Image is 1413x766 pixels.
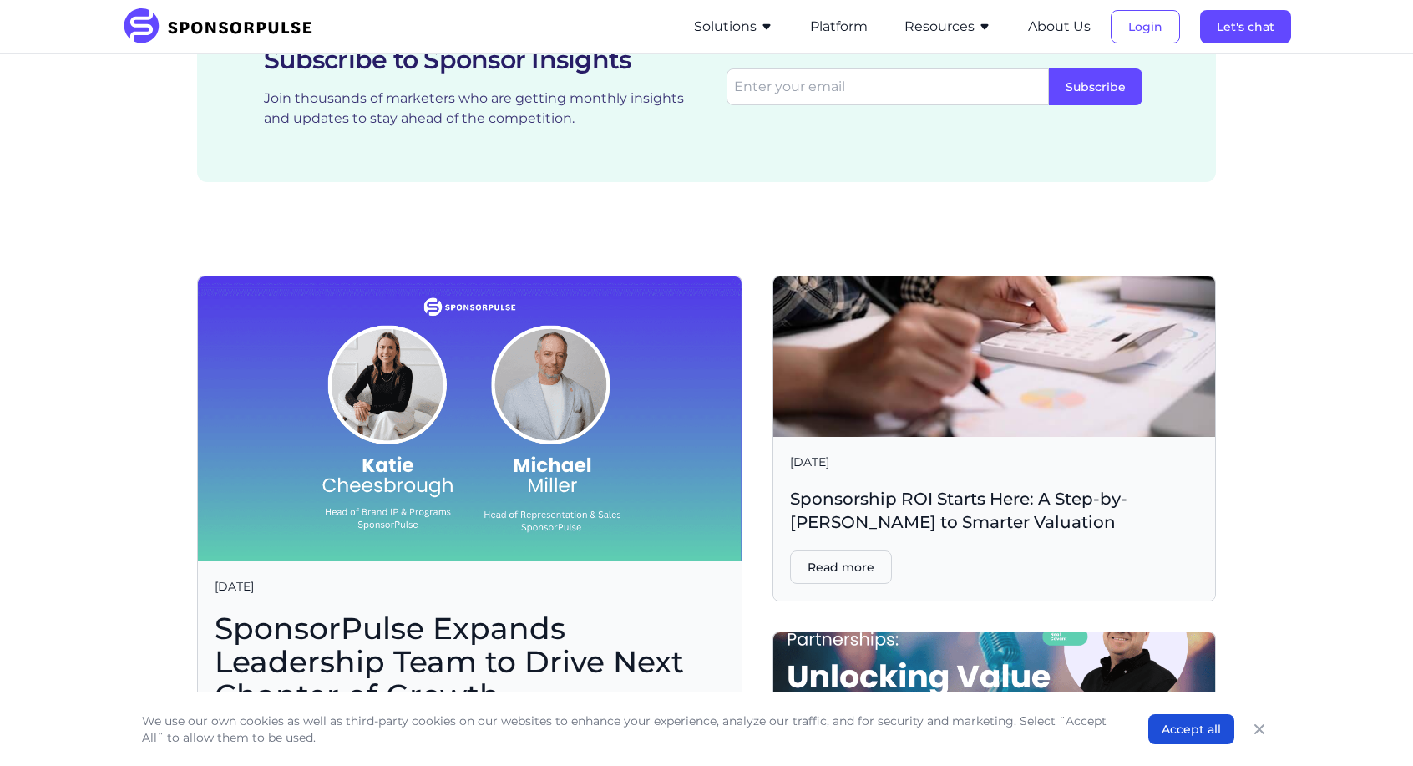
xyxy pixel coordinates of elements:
[198,276,742,561] img: Katie Cheesbrough and Michael Miller Join SponsorPulse to Accelerate Strategic Services
[790,550,892,584] button: Read more
[810,19,868,34] a: Platform
[1148,714,1234,744] button: Accept all
[122,8,325,45] img: SponsorPulse
[772,276,1216,601] a: [DATE]Sponsorship ROI Starts Here: A Step-by-[PERSON_NAME] to Smarter ValuationRead more
[790,487,1198,534] span: Sponsorship ROI Starts Here: A Step-by-[PERSON_NAME] to Smarter Valuation
[810,17,868,37] button: Platform
[1111,19,1180,34] a: Login
[1248,718,1271,741] button: Close
[215,578,725,595] span: [DATE]
[773,276,1215,437] img: Getty Images courtesy of Unsplash
[1200,19,1291,34] a: Let's chat
[1111,10,1180,43] button: Login
[215,611,725,712] span: SponsorPulse Expands Leadership Team to Drive Next Chapter of Growth
[264,44,693,76] h2: Subscribe to Sponsor Insights
[1200,10,1291,43] button: Let's chat
[694,17,773,37] button: Solutions
[1049,68,1142,105] button: Subscribe
[1028,17,1091,37] button: About Us
[142,713,1115,746] p: We use our own cookies as well as third-party cookies on our websites to enhance your experience,...
[790,454,1198,470] span: [DATE]
[1329,686,1413,766] iframe: Chat Widget
[264,89,693,129] p: Join thousands of marketers who are getting monthly insights and updates to stay ahead of the com...
[727,68,1049,105] input: Enter your email
[1028,19,1091,34] a: About Us
[904,17,991,37] button: Resources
